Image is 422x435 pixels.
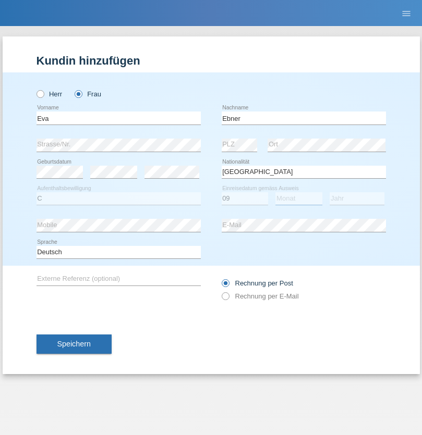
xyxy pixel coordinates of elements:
span: Speichern [57,340,91,348]
i: menu [401,8,412,19]
h1: Kundin hinzufügen [37,54,386,67]
button: Speichern [37,334,112,354]
input: Rechnung per Post [222,279,228,292]
label: Rechnung per Post [222,279,293,287]
label: Rechnung per E-Mail [222,292,299,300]
input: Frau [75,90,81,97]
label: Herr [37,90,63,98]
input: Herr [37,90,43,97]
label: Frau [75,90,101,98]
a: menu [396,10,417,16]
input: Rechnung per E-Mail [222,292,228,305]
